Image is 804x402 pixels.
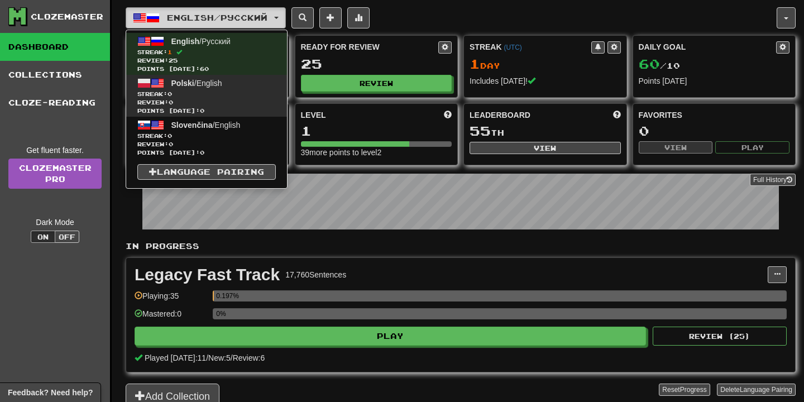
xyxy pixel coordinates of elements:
[135,327,646,346] button: Play
[31,11,103,22] div: Clozemaster
[31,231,55,243] button: On
[301,57,452,71] div: 25
[171,121,241,130] span: / English
[126,117,287,159] a: Slovenčina/EnglishStreak:0 Review:0Points [DATE]:0
[137,164,276,180] a: Language Pairing
[715,141,789,154] button: Play
[231,353,233,362] span: /
[137,48,276,56] span: Streak:
[301,147,452,158] div: 39 more points to level 2
[8,159,102,189] a: ClozemasterPro
[291,7,314,28] button: Search sentences
[470,75,621,87] div: Includes [DATE]!
[126,33,287,75] a: English/РусскийStreak:1 Review:25Points [DATE]:60
[167,132,172,139] span: 0
[301,124,452,138] div: 1
[680,386,707,394] span: Progress
[347,7,370,28] button: More stats
[470,123,491,138] span: 55
[145,353,206,362] span: Played [DATE]: 11
[470,124,621,138] div: th
[8,387,93,398] span: Open feedback widget
[717,384,796,396] button: DeleteLanguage Pairing
[137,140,276,149] span: Review: 0
[639,109,790,121] div: Favorites
[137,149,276,157] span: Points [DATE]: 0
[167,13,267,22] span: English / Русский
[301,75,452,92] button: Review
[137,65,276,73] span: Points [DATE]: 60
[470,109,530,121] span: Leaderboard
[135,308,207,327] div: Mastered: 0
[301,109,326,121] span: Level
[639,141,713,154] button: View
[171,37,200,46] span: English
[285,269,346,280] div: 17,760 Sentences
[171,121,213,130] span: Slovenčina
[301,41,439,52] div: Ready for Review
[653,327,787,346] button: Review (25)
[504,44,521,51] a: (UTC)
[55,231,79,243] button: Off
[639,41,777,54] div: Daily Goal
[740,386,792,394] span: Language Pairing
[137,132,276,140] span: Streak:
[206,353,208,362] span: /
[135,290,207,309] div: Playing: 35
[470,57,621,71] div: Day
[126,75,287,117] a: Polski/EnglishStreak:0 Review:0Points [DATE]:0
[137,56,276,65] span: Review: 25
[613,109,621,121] span: This week in points, UTC
[639,56,660,71] span: 60
[171,79,194,88] span: Polski
[137,98,276,107] span: Review: 0
[639,61,680,70] span: / 10
[208,353,231,362] span: New: 5
[137,107,276,115] span: Points [DATE]: 0
[171,37,231,46] span: / Русский
[750,174,796,186] button: Full History
[8,145,102,156] div: Get fluent faster.
[126,7,286,28] button: English/Русский
[167,90,172,97] span: 0
[639,124,790,138] div: 0
[171,79,222,88] span: / English
[470,142,621,154] button: View
[319,7,342,28] button: Add sentence to collection
[126,241,796,252] p: In Progress
[639,75,790,87] div: Points [DATE]
[444,109,452,121] span: Score more points to level up
[8,217,102,228] div: Dark Mode
[233,353,265,362] span: Review: 6
[135,266,280,283] div: Legacy Fast Track
[659,384,710,396] button: ResetProgress
[470,56,480,71] span: 1
[167,49,172,55] span: 1
[470,41,591,52] div: Streak
[137,90,276,98] span: Streak:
